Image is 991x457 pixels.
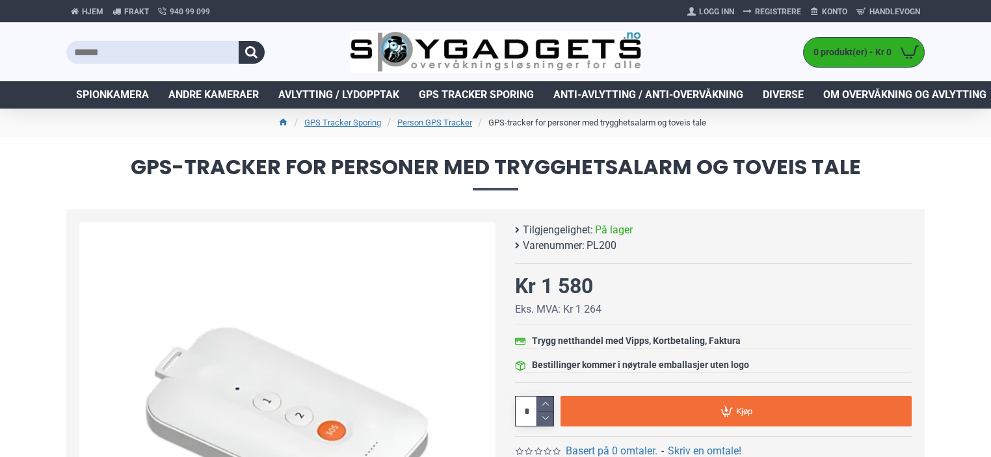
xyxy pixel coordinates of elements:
[753,81,813,109] a: Diverse
[124,6,149,18] span: Frakt
[736,407,752,415] span: Kjøp
[419,87,534,103] span: GPS Tracker Sporing
[823,87,986,103] span: Om overvåkning og avlytting
[170,6,210,18] span: 940 99 099
[544,81,753,109] a: Anti-avlytting / Anti-overvåkning
[304,116,381,129] a: GPS Tracker Sporing
[159,81,269,109] a: Andre kameraer
[755,6,801,18] span: Registrere
[66,157,925,190] span: GPS-tracker for personer med trygghetsalarm og toveis tale
[869,6,920,18] span: Handlevogn
[595,222,633,238] span: På lager
[532,334,741,348] div: Trygg netthandel med Vipps, Kortbetaling, Faktura
[76,87,149,103] span: Spionkamera
[82,6,103,18] span: Hjem
[661,445,664,457] b: -
[852,1,925,22] a: Handlevogn
[515,270,593,302] div: Kr 1 580
[397,116,472,129] a: Person GPS Tracker
[739,1,806,22] a: Registrere
[409,81,544,109] a: GPS Tracker Sporing
[553,87,743,103] span: Anti-avlytting / Anti-overvåkning
[269,81,409,109] a: Avlytting / Lydopptak
[278,87,399,103] span: Avlytting / Lydopptak
[683,1,739,22] a: Logg Inn
[66,81,159,109] a: Spionkamera
[523,238,585,254] b: Varenummer:
[168,87,259,103] span: Andre kameraer
[523,222,593,238] b: Tilgjengelighet:
[804,38,924,67] a: 0 produkt(er) - Kr 0
[532,358,749,372] div: Bestillinger kommer i nøytrale emballasjer uten logo
[822,6,847,18] span: Konto
[804,46,895,59] span: 0 produkt(er) - Kr 0
[806,1,852,22] a: Konto
[587,238,616,254] span: PL200
[699,6,734,18] span: Logg Inn
[763,87,804,103] span: Diverse
[350,31,642,73] img: SpyGadgets.no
